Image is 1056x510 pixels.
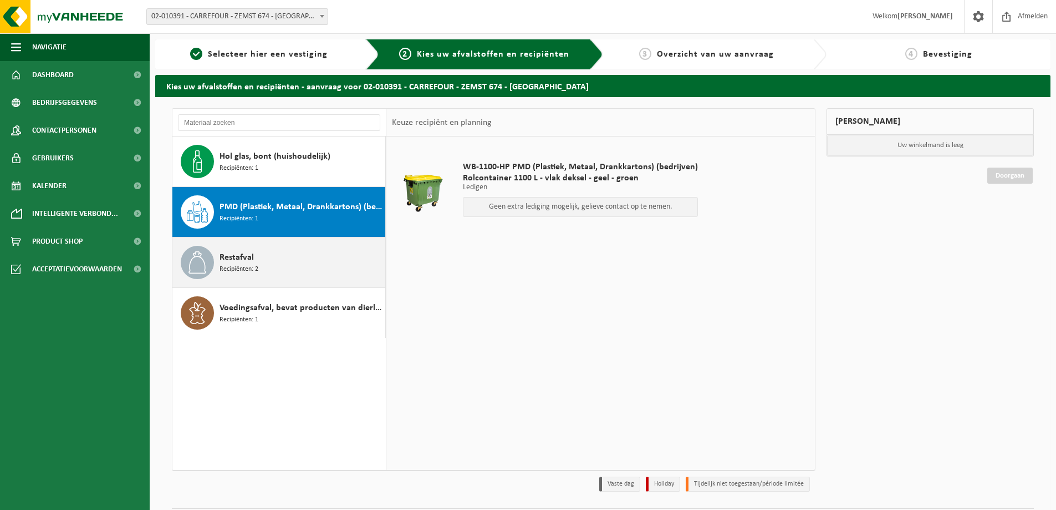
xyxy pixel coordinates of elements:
[172,137,386,187] button: Hol glas, bont (huishoudelijk) Recipiënten: 1
[178,114,380,131] input: Materiaal zoeken
[155,75,1050,97] h2: Kies uw afvalstoffen en recipiënten - aanvraag voor 02-010391 - CARREFOUR - ZEMST 674 - [GEOGRAPH...
[32,89,97,117] span: Bedrijfsgegevens
[897,12,953,21] strong: [PERSON_NAME]
[469,203,692,211] p: Geen extra lediging mogelijk, gelieve contact op te nemen.
[32,228,83,255] span: Product Shop
[599,477,640,492] li: Vaste dag
[987,168,1033,184] a: Doorgaan
[639,48,651,60] span: 3
[32,33,67,61] span: Navigatie
[463,173,698,184] span: Rolcontainer 1100 L - vlak deksel - geel - groen
[161,48,357,61] a: 1Selecteer hier een vestiging
[827,108,1034,135] div: [PERSON_NAME]
[657,50,774,59] span: Overzicht van uw aanvraag
[220,214,258,224] span: Recipiënten: 1
[32,61,74,89] span: Dashboard
[463,184,698,191] p: Ledigen
[220,251,254,264] span: Restafval
[32,117,96,144] span: Contactpersonen
[32,255,122,283] span: Acceptatievoorwaarden
[686,477,810,492] li: Tijdelijk niet toegestaan/période limitée
[827,135,1033,156] p: Uw winkelmand is leeg
[220,315,258,325] span: Recipiënten: 1
[208,50,328,59] span: Selecteer hier een vestiging
[190,48,202,60] span: 1
[220,200,382,214] span: PMD (Plastiek, Metaal, Drankkartons) (bedrijven)
[905,48,917,60] span: 4
[220,150,330,163] span: Hol glas, bont (huishoudelijk)
[32,200,118,228] span: Intelligente verbond...
[220,163,258,174] span: Recipiënten: 1
[923,50,972,59] span: Bevestiging
[417,50,569,59] span: Kies uw afvalstoffen en recipiënten
[220,301,382,315] span: Voedingsafval, bevat producten van dierlijke oorsprong, gemengde verpakking (exclusief glas), cat...
[32,172,67,200] span: Kalender
[32,144,74,172] span: Gebruikers
[172,187,386,238] button: PMD (Plastiek, Metaal, Drankkartons) (bedrijven) Recipiënten: 1
[646,477,680,492] li: Holiday
[399,48,411,60] span: 2
[172,238,386,288] button: Restafval Recipiënten: 2
[463,161,698,173] span: WB-1100-HP PMD (Plastiek, Metaal, Drankkartons) (bedrijven)
[172,288,386,338] button: Voedingsafval, bevat producten van dierlijke oorsprong, gemengde verpakking (exclusief glas), cat...
[386,109,497,137] div: Keuze recipiënt en planning
[146,8,328,25] span: 02-010391 - CARREFOUR - ZEMST 674 - MECHELEN
[220,264,258,275] span: Recipiënten: 2
[147,9,328,24] span: 02-010391 - CARREFOUR - ZEMST 674 - MECHELEN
